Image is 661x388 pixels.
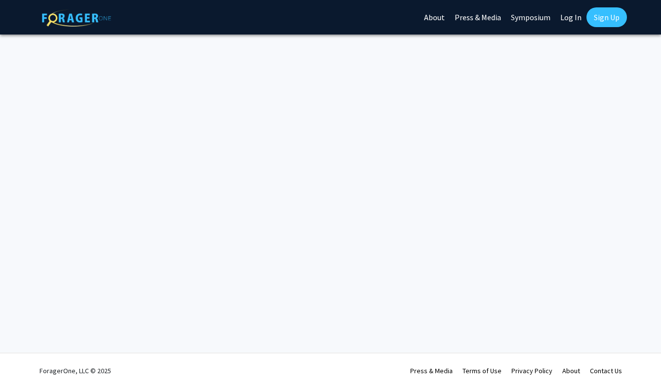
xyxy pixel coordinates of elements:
[42,9,111,27] img: ForagerOne Logo
[410,366,453,375] a: Press & Media
[562,366,580,375] a: About
[586,7,627,27] a: Sign Up
[590,366,622,375] a: Contact Us
[511,366,552,375] a: Privacy Policy
[463,366,502,375] a: Terms of Use
[39,353,111,388] div: ForagerOne, LLC © 2025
